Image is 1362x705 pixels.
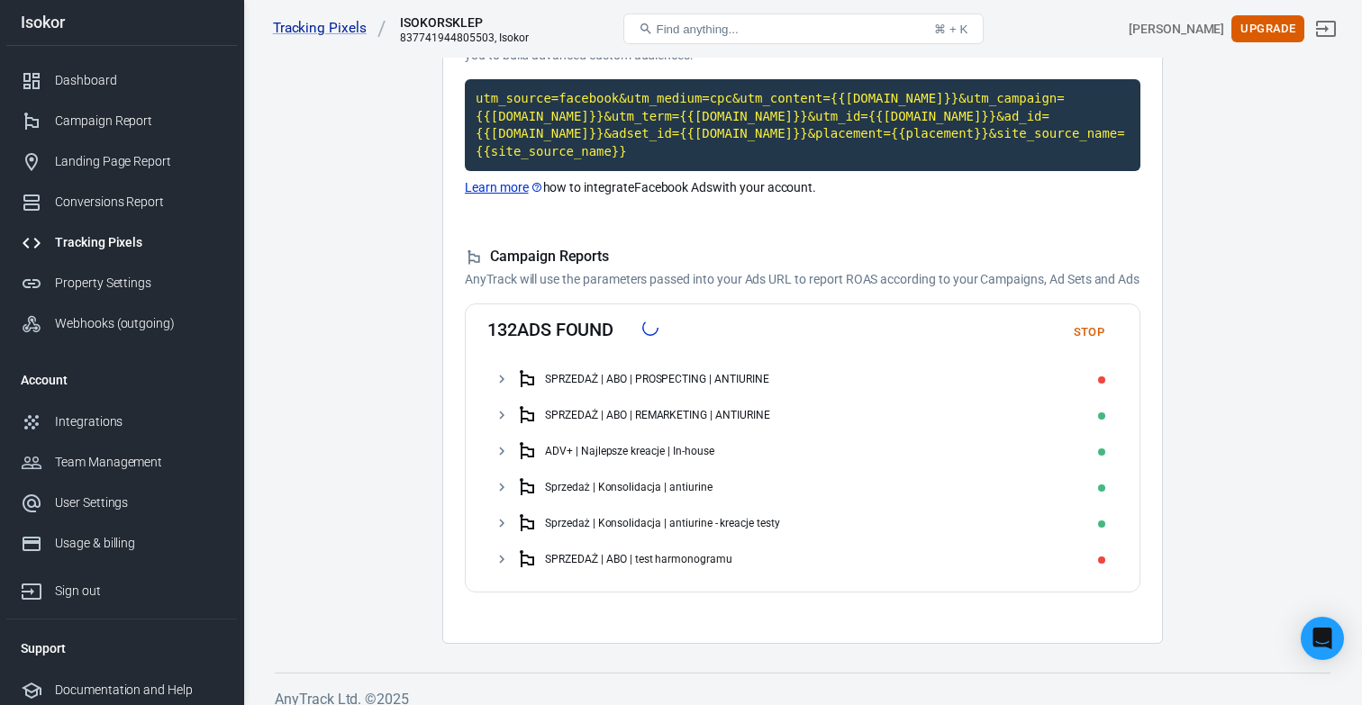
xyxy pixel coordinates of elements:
a: Learn more [465,178,543,197]
div: Sprzedaż | Konsolidacja | antiurine - kreacje testy [545,517,780,529]
div: Sprzedaż | Konsolidacja | antiurine [545,481,713,493]
div: Campaign Report [55,112,222,131]
li: Account [6,358,237,402]
h4: 132 ads found [487,319,658,347]
div: Tracking Pixels [55,233,222,252]
a: Dashboard [6,60,237,101]
a: Integrations [6,402,237,442]
div: Account id: IA0mpvkQ [1129,20,1224,39]
span: Missing [1098,376,1105,384]
div: SPRZEDAŻ | ABO | test harmonogramu [545,553,732,565]
div: Integrations [55,412,222,431]
span: OK [1098,520,1105,528]
button: Find anything...⌘ + K [623,14,984,44]
div: Dashboard [55,71,222,90]
div: Team Management [55,453,222,472]
div: ⌘ + K [934,23,967,36]
li: Support [6,627,237,670]
div: Isokor [6,14,237,31]
a: Usage & billing [6,523,237,564]
div: Landing Page Report [55,152,222,171]
div: Conversions Report [55,193,222,212]
span: Missing [1098,556,1105,564]
div: ADV+ | Najlepsze kreacje | In-house [545,445,714,457]
div: Webhooks (outgoing) [55,314,222,333]
p: how to integrate Facebook Ads with your account. [465,178,1140,197]
code: Click to copy [465,79,1140,171]
a: Tracking Pixels [6,222,237,263]
a: Webhooks (outgoing) [6,303,237,344]
div: Property Settings [55,274,222,293]
a: Landing Page Report [6,141,237,182]
span: OK [1098,448,1105,456]
a: Sign out [1304,7,1348,50]
a: Campaign Report [6,101,237,141]
div: SPRZEDAŻ | ABO | REMARKETING | ANTIURINE [545,409,770,421]
a: User Settings [6,483,237,523]
a: Tracking Pixels [273,19,386,38]
a: Team Management [6,442,237,483]
button: Upgrade [1231,15,1304,43]
div: ISOKORSKLEP [400,14,528,32]
p: AnyTrack will use the parameters passed into your Ads URL to report ROAS according to your Campai... [465,270,1140,289]
div: Documentation and Help [55,681,222,700]
a: Sign out [6,564,237,611]
div: 837741944805503, Isokor [400,32,528,44]
a: Conversions Report [6,182,237,222]
h5: Campaign Reports [465,248,1140,267]
span: OK [1098,412,1105,420]
button: Stop [1060,319,1118,347]
div: Usage & billing [55,534,222,553]
a: Property Settings [6,263,237,303]
span: Find anything... [657,23,739,36]
div: User Settings [55,493,222,512]
div: SPRZEDAŻ | ABO | PROSPECTING | ANTIURINE [545,373,769,385]
span: OK [1098,484,1105,492]
div: Sign out [55,582,222,601]
div: Open Intercom Messenger [1301,617,1344,660]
